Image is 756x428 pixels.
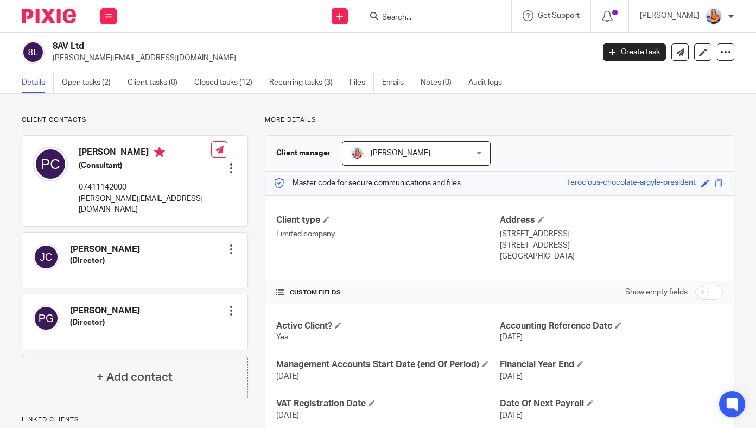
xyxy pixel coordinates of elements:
[371,149,430,157] span: [PERSON_NAME]
[154,147,165,158] i: Primary
[500,373,523,380] span: [DATE]
[276,320,499,332] h4: Active Client?
[640,10,700,21] p: [PERSON_NAME]
[194,72,261,93] a: Closed tasks (12)
[70,305,140,317] h4: [PERSON_NAME]
[22,9,76,23] img: Pixie
[53,41,480,52] h2: 8AV Ltd
[276,359,499,370] h4: Management Accounts Start Date (end Of Period)
[53,53,587,64] p: [PERSON_NAME][EMAIL_ADDRESS][DOMAIN_NAME]
[128,72,186,93] a: Client tasks (0)
[603,43,666,61] a: Create task
[500,215,723,226] h4: Address
[276,412,299,419] span: [DATE]
[70,317,140,328] h5: (Director)
[79,160,211,171] h5: (Consultant)
[70,244,140,255] h4: [PERSON_NAME]
[97,369,173,386] h4: + Add contact
[269,72,341,93] a: Recurring tasks (3)
[22,116,248,124] p: Client contacts
[33,147,68,181] img: svg%3E
[500,333,523,341] span: [DATE]
[276,373,299,380] span: [DATE]
[625,287,688,298] label: Show empty fields
[500,359,723,370] h4: Financial Year End
[22,41,45,64] img: svg%3E
[468,72,510,93] a: Audit logs
[705,8,722,25] img: DSC08036.jpg
[500,251,723,262] p: [GEOGRAPHIC_DATA]
[500,398,723,410] h4: Date Of Next Payroll
[500,240,723,251] p: [STREET_ADDRESS]
[62,72,119,93] a: Open tasks (2)
[382,72,412,93] a: Emails
[79,182,211,193] p: 07411142000
[22,72,54,93] a: Details
[276,333,288,341] span: Yes
[265,116,734,124] p: More details
[276,398,499,410] h4: VAT Registration Date
[381,13,479,23] input: Search
[276,148,331,159] h3: Client manager
[568,177,696,190] div: ferocious-chocolate-argyle-president
[79,147,211,160] h4: [PERSON_NAME]
[276,288,499,297] h4: CUSTOM FIELDS
[350,72,374,93] a: Files
[500,412,523,419] span: [DATE]
[33,244,59,270] img: svg%3E
[500,229,723,240] p: [STREET_ADDRESS]
[70,255,140,266] h5: (Director)
[351,147,364,160] img: DSC08036.jpg
[33,305,59,331] img: svg%3E
[538,12,580,20] span: Get Support
[276,229,499,240] p: Limited company
[421,72,460,93] a: Notes (0)
[22,416,248,424] p: Linked clients
[276,215,499,226] h4: Client type
[79,193,211,216] p: [PERSON_NAME][EMAIL_ADDRESS][DOMAIN_NAME]
[274,178,461,188] p: Master code for secure communications and files
[500,320,723,332] h4: Accounting Reference Date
